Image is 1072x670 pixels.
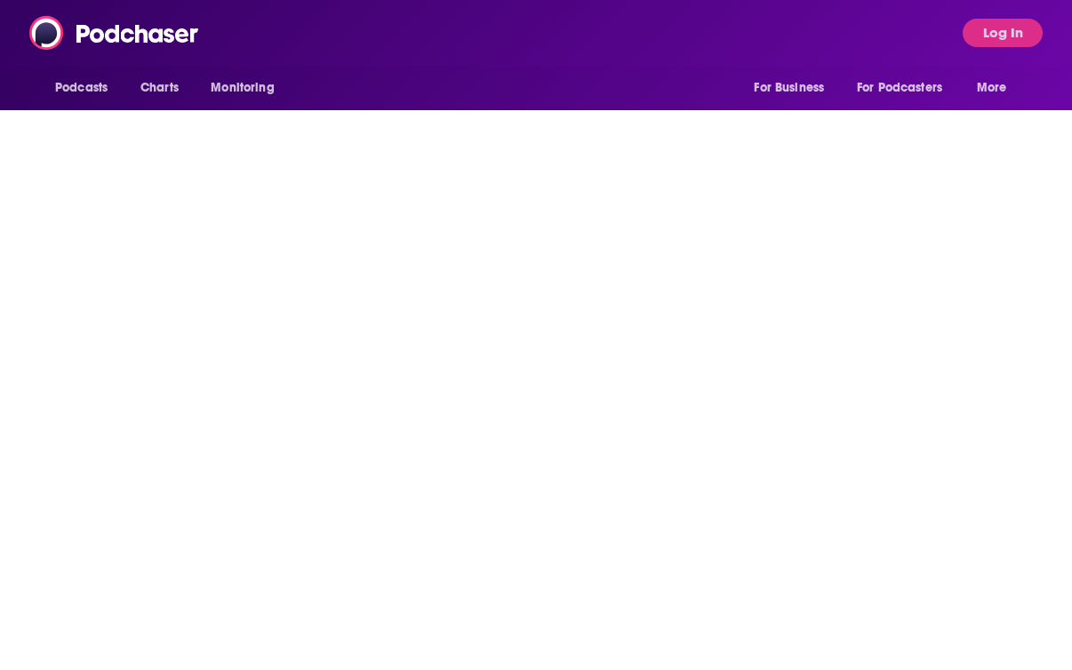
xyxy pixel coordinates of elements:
[741,71,846,105] button: open menu
[129,71,189,105] a: Charts
[963,19,1043,47] button: Log In
[754,76,824,100] span: For Business
[211,76,274,100] span: Monitoring
[845,71,968,105] button: open menu
[198,71,297,105] button: open menu
[857,76,942,100] span: For Podcasters
[43,71,131,105] button: open menu
[140,76,179,100] span: Charts
[29,16,200,50] img: Podchaser - Follow, Share and Rate Podcasts
[977,76,1007,100] span: More
[964,71,1029,105] button: open menu
[55,76,108,100] span: Podcasts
